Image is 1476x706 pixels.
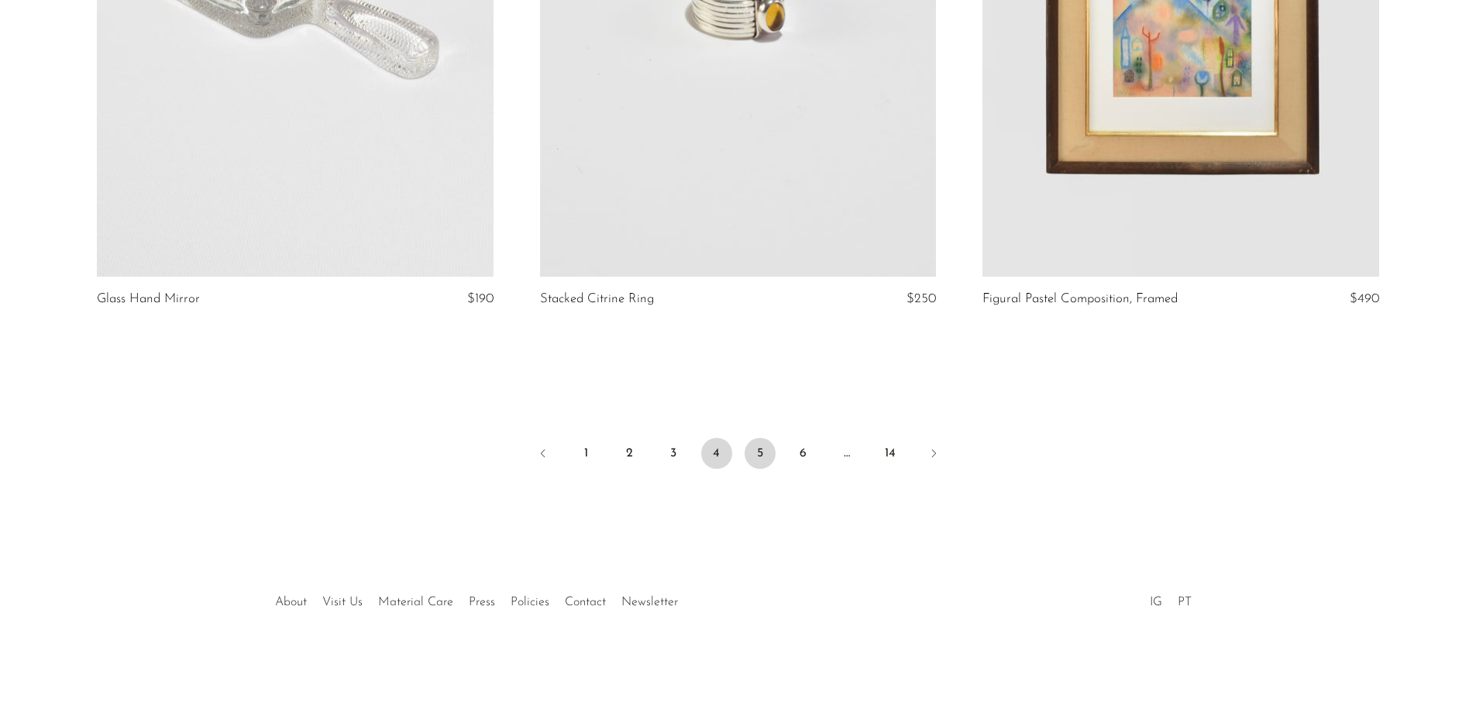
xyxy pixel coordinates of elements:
a: 2 [614,438,645,469]
a: Contact [565,596,606,608]
span: … [831,438,862,469]
a: Glass Hand Mirror [97,292,200,306]
span: 4 [701,438,732,469]
a: Policies [511,596,549,608]
a: IG [1150,596,1162,608]
a: 14 [875,438,906,469]
a: About [275,596,307,608]
a: Material Care [378,596,453,608]
a: Next [918,438,949,472]
a: 6 [788,438,819,469]
a: 1 [571,438,602,469]
ul: Social Medias [1142,584,1199,613]
a: Stacked Citrine Ring [540,292,654,306]
a: Visit Us [322,596,363,608]
a: Press [469,596,495,608]
span: $190 [467,292,494,305]
a: Figural Pastel Composition, Framed [982,292,1178,306]
span: $490 [1350,292,1379,305]
ul: Quick links [267,584,686,613]
a: 5 [745,438,776,469]
a: PT [1178,596,1192,608]
span: $250 [907,292,936,305]
a: 3 [658,438,689,469]
a: Previous [528,438,559,472]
